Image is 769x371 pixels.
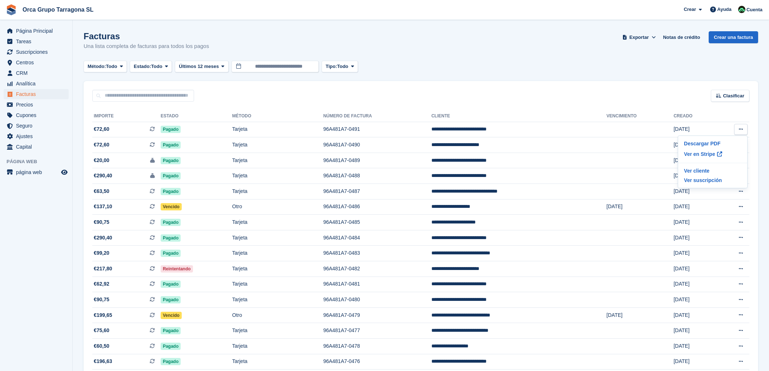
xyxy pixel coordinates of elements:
[161,312,182,319] span: Vencido
[232,153,323,168] td: Tarjeta
[94,141,109,149] span: €72,60
[4,142,69,152] a: menu
[232,339,323,354] td: Tarjeta
[94,296,109,303] span: €90,75
[681,166,744,176] p: Ver cliente
[232,277,323,292] td: Tarjeta
[673,215,716,230] td: [DATE]
[232,354,323,370] td: Tarjeta
[16,47,60,57] span: Suscripciones
[232,230,323,246] td: Tarjeta
[746,6,762,13] span: Cuenta
[431,110,607,122] th: Cliente
[16,100,60,110] span: Precios
[673,261,716,277] td: [DATE]
[673,153,716,168] td: [DATE]
[84,61,127,73] button: Método: Todo
[684,6,696,13] span: Crear
[323,277,431,292] td: 96A481A7-0481
[84,42,209,51] p: Una lista completa de facturas para todos los pagos
[94,172,112,180] span: €290,40
[232,323,323,339] td: Tarjeta
[16,36,60,47] span: Tareas
[4,78,69,89] a: menu
[161,327,181,334] span: Pagado
[94,265,112,273] span: €217,80
[232,137,323,153] td: Tarjeta
[723,92,744,100] span: Clasificar
[232,184,323,199] td: Tarjeta
[323,307,431,323] td: 96A481A7-0479
[323,215,431,230] td: 96A481A7-0485
[161,172,181,180] span: Pagado
[232,199,323,215] td: Otro
[323,168,431,184] td: 96A481A7-0488
[323,339,431,354] td: 96A481A7-0478
[323,122,431,137] td: 96A481A7-0491
[4,36,69,47] a: menu
[607,199,674,215] td: [DATE]
[232,110,323,122] th: Método
[16,142,60,152] span: Capital
[673,307,716,323] td: [DATE]
[673,323,716,339] td: [DATE]
[161,265,193,273] span: Reintentando
[232,215,323,230] td: Tarjeta
[7,158,72,165] span: Página web
[4,131,69,141] a: menu
[60,168,69,177] a: Vista previa de la tienda
[660,31,703,43] a: Notas de crédito
[673,230,716,246] td: [DATE]
[4,167,69,177] a: menú
[4,89,69,99] a: menu
[607,307,674,323] td: [DATE]
[232,292,323,308] td: Tarjeta
[151,63,162,70] span: Todo
[4,121,69,131] a: menu
[673,122,716,137] td: [DATE]
[681,176,744,185] a: Ver suscripción
[161,234,181,242] span: Pagado
[94,157,109,164] span: €20,00
[94,218,109,226] span: €90,75
[673,199,716,215] td: [DATE]
[16,68,60,78] span: CRM
[88,63,106,70] span: Método:
[94,249,109,257] span: €99,20
[681,139,744,148] p: Descargar PDF
[161,281,181,288] span: Pagado
[323,246,431,261] td: 96A481A7-0483
[4,57,69,68] a: menu
[4,68,69,78] a: menu
[607,110,674,122] th: Vencimiento
[629,34,649,41] span: Exportar
[16,110,60,120] span: Cupones
[323,323,431,339] td: 96A481A7-0477
[94,327,109,334] span: €75,60
[4,100,69,110] a: menu
[16,26,60,36] span: Página Principal
[161,296,181,303] span: Pagado
[161,358,181,365] span: Pagado
[161,203,182,210] span: Vencido
[673,354,716,370] td: [DATE]
[673,110,716,122] th: Creado
[337,63,348,70] span: Todo
[161,188,181,195] span: Pagado
[323,153,431,168] td: 96A481A7-0489
[161,219,181,226] span: Pagado
[232,307,323,323] td: Otro
[4,26,69,36] a: menu
[323,199,431,215] td: 96A481A7-0486
[322,61,358,73] button: Tipo: Todo
[84,31,209,41] h1: Facturas
[16,78,60,89] span: Analítica
[717,6,732,13] span: Ayuda
[232,122,323,137] td: Tarjeta
[4,47,69,57] a: menu
[94,125,109,133] span: €72,60
[161,157,181,164] span: Pagado
[621,31,657,43] button: Exportar
[326,63,337,70] span: Tipo:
